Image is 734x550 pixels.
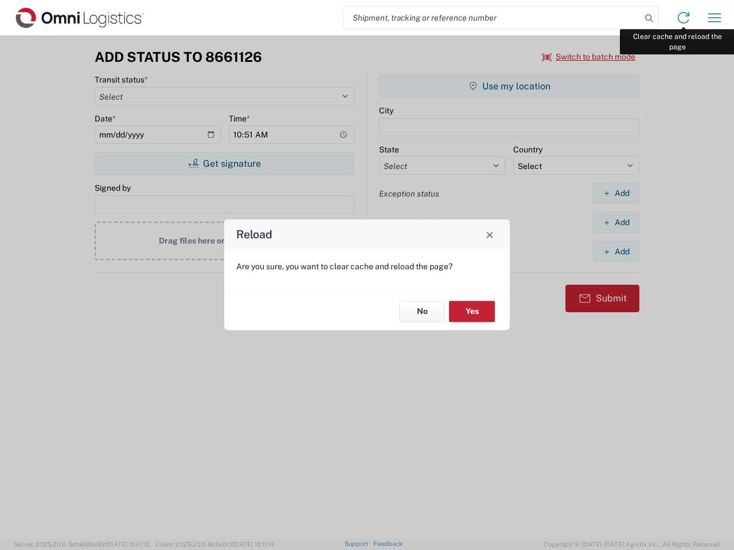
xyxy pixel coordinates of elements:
input: Shipment, tracking or reference number [344,7,641,29]
h4: Reload [236,226,272,243]
p: Are you sure, you want to clear cache and reload the page? [236,261,498,272]
button: Yes [449,301,495,322]
button: No [399,301,445,322]
button: Close [482,226,498,242]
